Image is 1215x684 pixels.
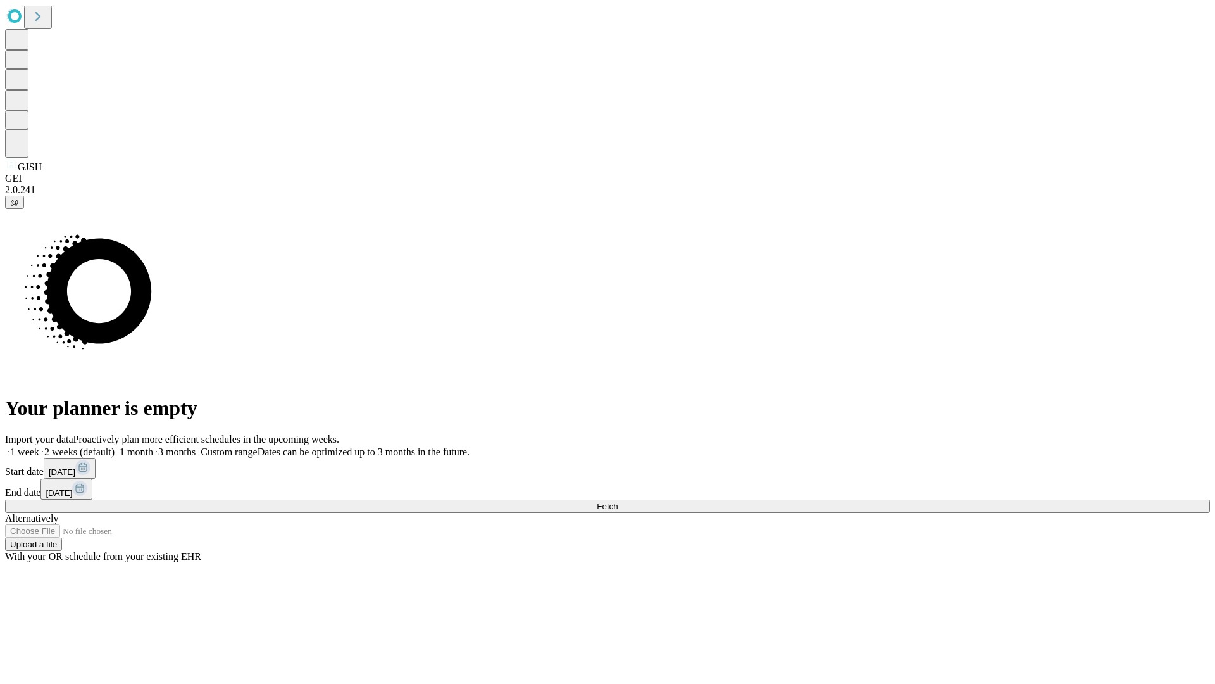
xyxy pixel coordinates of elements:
span: Import your data [5,434,73,445]
div: GEI [5,173,1210,184]
span: 3 months [158,446,196,457]
button: [DATE] [40,479,92,500]
div: Start date [5,458,1210,479]
button: @ [5,196,24,209]
h1: Your planner is empty [5,396,1210,420]
span: 1 week [10,446,39,457]
span: With your OR schedule from your existing EHR [5,551,201,562]
span: [DATE] [49,467,75,477]
span: Alternatively [5,513,58,524]
span: Proactively plan more efficient schedules in the upcoming weeks. [73,434,339,445]
span: Custom range [201,446,257,457]
button: [DATE] [44,458,96,479]
span: 1 month [120,446,153,457]
span: @ [10,198,19,207]
span: Fetch [597,502,618,511]
span: GJSH [18,161,42,172]
button: Upload a file [5,538,62,551]
span: 2 weeks (default) [44,446,115,457]
div: End date [5,479,1210,500]
button: Fetch [5,500,1210,513]
span: Dates can be optimized up to 3 months in the future. [258,446,470,457]
div: 2.0.241 [5,184,1210,196]
span: [DATE] [46,488,72,498]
